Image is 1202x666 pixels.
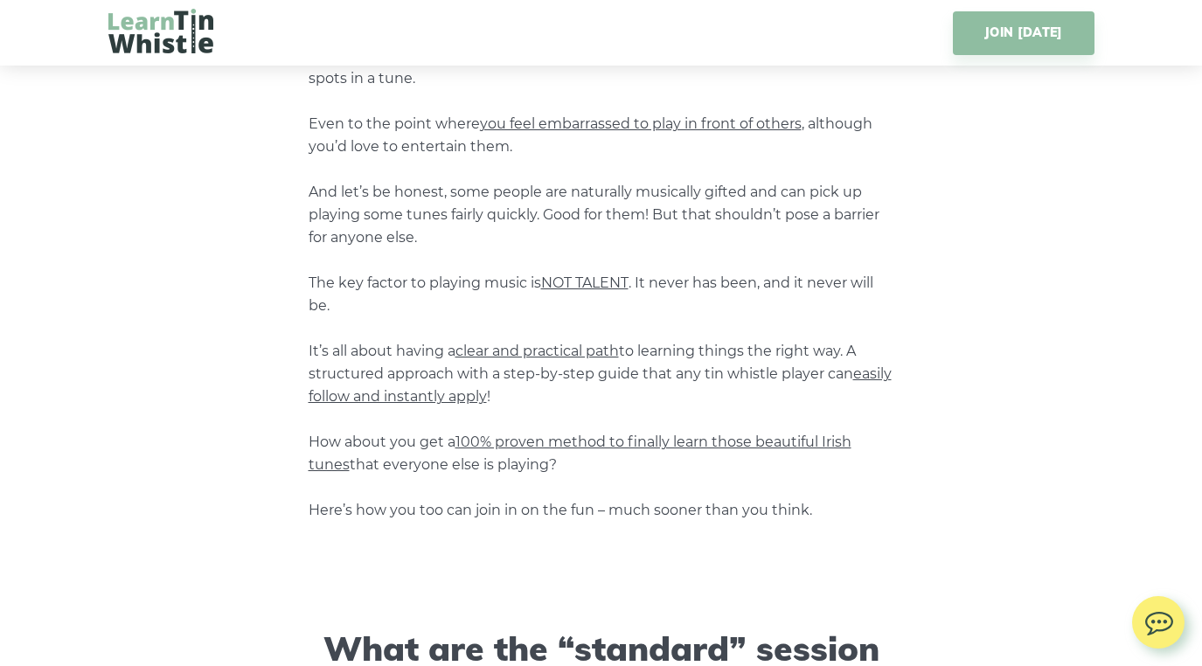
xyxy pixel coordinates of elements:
[309,365,892,405] span: easily follow and instantly apply
[309,434,851,473] span: 100% proven method to finally learn those beautiful Irish tunes
[108,9,213,53] img: LearnTinWhistle.com
[541,274,629,291] span: NOT TALENT
[1132,596,1185,641] img: chat.svg
[953,11,1094,55] a: JOIN [DATE]
[455,343,619,359] span: clear and practical path
[480,115,802,132] span: you feel embarrassed to play in front of others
